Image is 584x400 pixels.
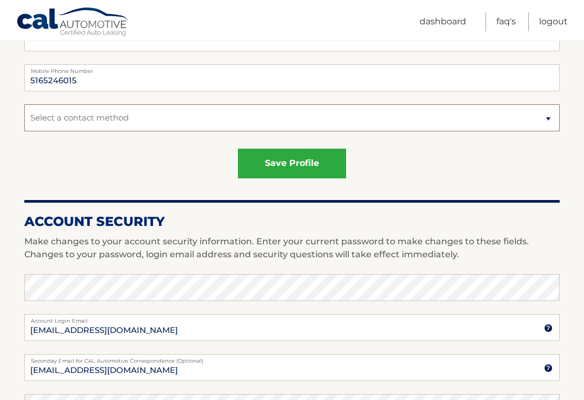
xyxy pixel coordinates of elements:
[544,364,553,372] img: tooltip.svg
[24,314,560,341] input: Account Login Email
[24,354,560,381] input: Seconday Email for CAL Automotive Correspondence (Optional)
[24,235,560,261] p: Make changes to your account security information. Enter your current password to make changes to...
[24,64,560,91] input: Mobile Phone Number
[24,214,560,230] h2: Account Security
[238,149,346,178] button: save profile
[24,314,560,323] label: Account Login Email
[16,7,130,38] a: Cal Automotive
[544,324,553,332] img: tooltip.svg
[539,12,568,31] a: Logout
[496,12,516,31] a: FAQ's
[24,354,560,363] label: Seconday Email for CAL Automotive Correspondence (Optional)
[420,12,466,31] a: Dashboard
[24,64,560,73] label: Mobile Phone Number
